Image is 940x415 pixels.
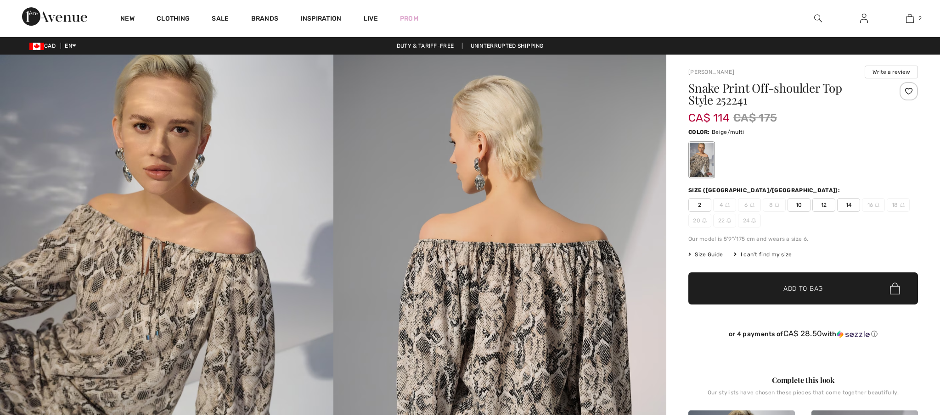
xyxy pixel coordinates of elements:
span: CA$ 114 [688,102,730,124]
button: Add to Bag [688,272,918,304]
span: CA$ 28.50 [783,329,822,338]
a: 2 [887,13,932,24]
div: Our model is 5'9"/175 cm and wears a size 6. [688,235,918,243]
span: EN [65,43,76,49]
a: Live [364,14,378,23]
img: My Bag [906,13,914,24]
span: Inspiration [300,15,341,24]
span: CA$ 175 [733,110,777,126]
div: or 4 payments of with [688,329,918,338]
div: Beige/multi [690,143,714,177]
a: Clothing [157,15,190,24]
a: Brands [251,15,279,24]
a: [PERSON_NAME] [688,69,734,75]
a: Prom [400,14,418,23]
img: ring-m.svg [751,218,756,223]
span: 2 [918,14,922,22]
span: CAD [29,43,59,49]
img: My Info [860,13,868,24]
img: ring-m.svg [750,203,754,207]
span: 4 [713,198,736,212]
span: Size Guide [688,250,723,259]
span: Color: [688,129,710,135]
div: I can't find my size [734,250,792,259]
a: New [120,15,135,24]
span: 24 [738,214,761,227]
img: 1ère Avenue [22,7,87,26]
a: Sale [212,15,229,24]
img: search the website [814,13,822,24]
img: ring-m.svg [900,203,905,207]
div: Our stylists have chosen these pieces that come together beautifully. [688,389,918,403]
span: 2 [688,198,711,212]
span: 16 [862,198,885,212]
span: 6 [738,198,761,212]
div: Complete this look [688,375,918,386]
img: ring-m.svg [775,203,779,207]
img: ring-m.svg [726,218,731,223]
div: or 4 payments ofCA$ 28.50withSezzle Click to learn more about Sezzle [688,329,918,342]
span: 14 [837,198,860,212]
img: ring-m.svg [725,203,730,207]
span: 10 [788,198,811,212]
img: Canadian Dollar [29,43,44,50]
span: 12 [812,198,835,212]
span: 18 [887,198,910,212]
img: ring-m.svg [702,218,707,223]
img: ring-m.svg [875,203,879,207]
img: Bag.svg [890,282,900,294]
div: Size ([GEOGRAPHIC_DATA]/[GEOGRAPHIC_DATA]): [688,186,842,194]
a: Sign In [853,13,875,24]
h1: Snake Print Off-shoulder Top Style 252241 [688,82,880,106]
span: Add to Bag [783,284,823,293]
span: 20 [688,214,711,227]
span: Beige/multi [712,129,744,135]
button: Write a review [865,66,918,78]
span: 22 [713,214,736,227]
span: 8 [763,198,786,212]
img: Sezzle [837,330,870,338]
